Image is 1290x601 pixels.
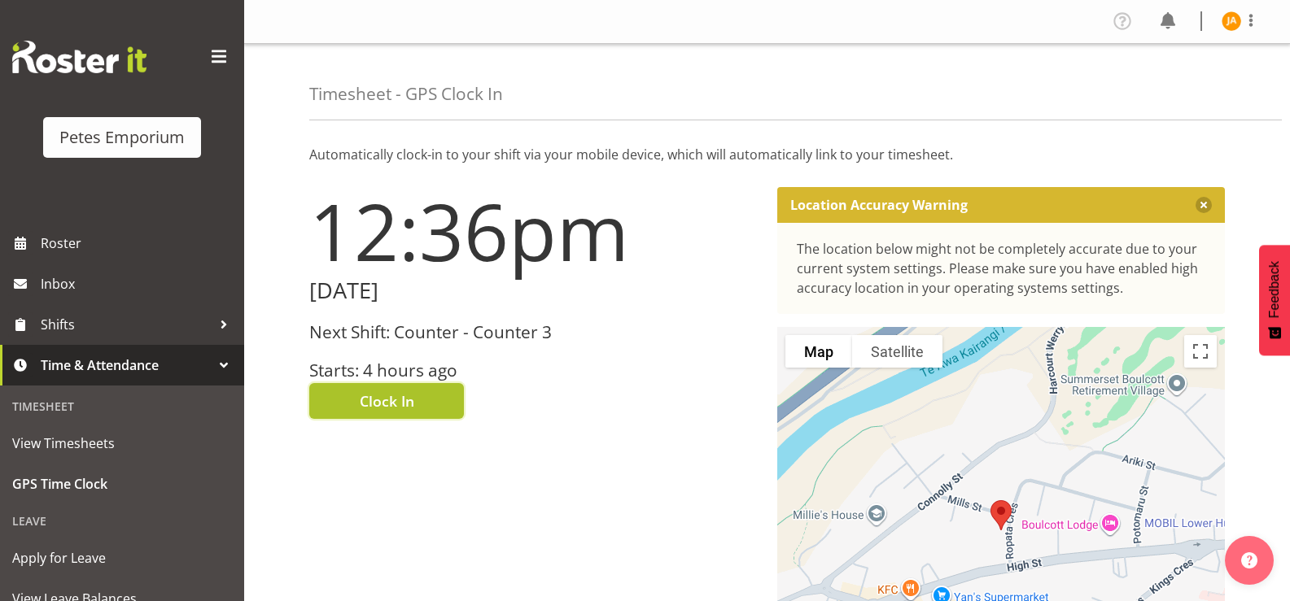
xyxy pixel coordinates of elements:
[309,361,758,380] h3: Starts: 4 hours ago
[1259,245,1290,355] button: Feedback - Show survey
[1267,261,1282,318] span: Feedback
[1184,335,1217,368] button: Toggle fullscreen view
[309,278,758,303] h2: [DATE]
[797,239,1206,298] div: The location below might not be completely accurate due to your current system settings. Please m...
[360,390,414,412] span: Clock In
[12,546,232,570] span: Apply for Leave
[41,353,212,377] span: Time & Attendance
[1241,552,1257,568] img: help-xxl-2.png
[12,41,146,73] img: Rosterit website logo
[1222,11,1241,31] img: jeseryl-armstrong10788.jpg
[309,187,758,275] h1: 12:36pm
[852,335,942,368] button: Show satellite imagery
[309,145,1225,164] p: Automatically clock-in to your shift via your mobile device, which will automatically link to you...
[41,312,212,337] span: Shifts
[790,197,968,213] p: Location Accuracy Warning
[12,431,232,455] span: View Timesheets
[1196,197,1212,213] button: Close message
[309,85,503,103] h4: Timesheet - GPS Clock In
[59,125,185,150] div: Petes Emporium
[12,472,232,496] span: GPS Time Clock
[309,323,758,342] h3: Next Shift: Counter - Counter 3
[4,423,240,464] a: View Timesheets
[4,538,240,578] a: Apply for Leave
[4,390,240,423] div: Timesheet
[41,272,236,296] span: Inbox
[309,383,464,419] button: Clock In
[785,335,852,368] button: Show street map
[41,231,236,255] span: Roster
[4,504,240,538] div: Leave
[4,464,240,504] a: GPS Time Clock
